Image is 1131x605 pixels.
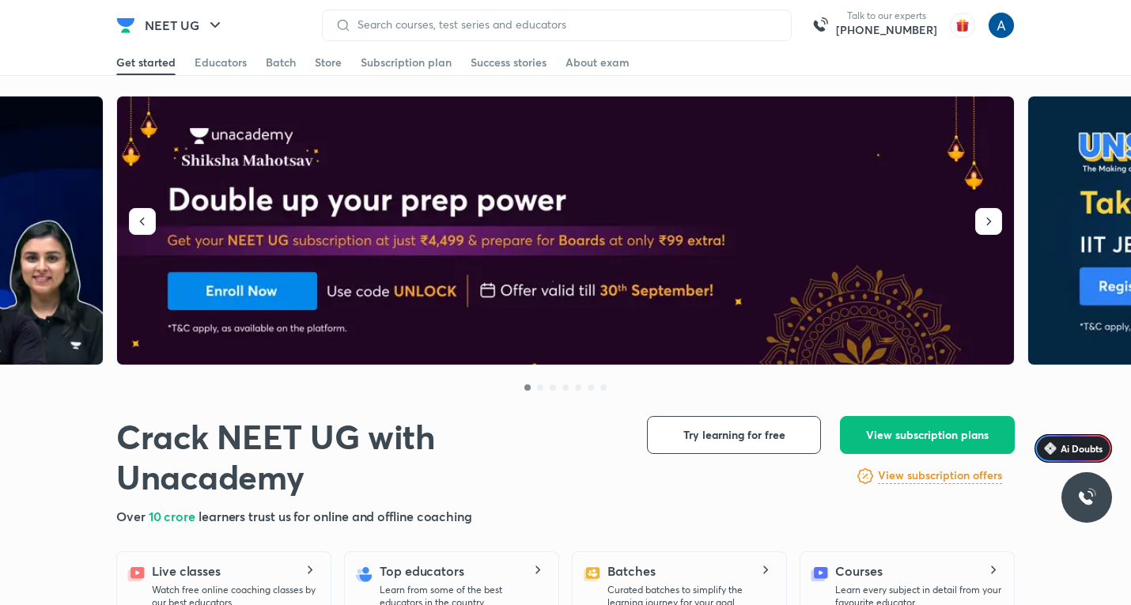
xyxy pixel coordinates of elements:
img: ttu [1077,488,1096,507]
a: About exam [565,50,630,75]
h5: Batches [607,562,655,580]
span: Try learning for free [683,427,785,443]
a: Batch [266,50,296,75]
img: Company Logo [116,16,135,35]
button: View subscription plans [840,416,1015,454]
div: About exam [565,55,630,70]
a: Get started [116,50,176,75]
span: Over [116,508,149,524]
button: Try learning for free [647,416,821,454]
p: Talk to our experts [836,9,937,22]
div: Subscription plan [361,55,452,70]
a: Store [315,50,342,75]
div: Educators [195,55,247,70]
input: Search courses, test series and educators [351,18,778,31]
h5: Live classes [152,562,221,580]
span: Ai Doubts [1061,442,1103,455]
div: Batch [266,55,296,70]
span: 10 crore [149,508,199,524]
h5: Courses [835,562,882,580]
div: Success stories [471,55,547,70]
a: Subscription plan [361,50,452,75]
a: [PHONE_NUMBER] [836,22,937,38]
button: NEET UG [135,9,234,41]
h1: Crack NEET UG with Unacademy [116,416,622,497]
h6: View subscription offers [878,467,1002,484]
img: Anees Ahmed [988,12,1015,39]
span: learners trust us for online and offline coaching [199,508,472,524]
img: call-us [804,9,836,41]
img: avatar [950,13,975,38]
span: View subscription plans [866,427,989,443]
a: Educators [195,50,247,75]
h5: Top educators [380,562,464,580]
div: Get started [116,55,176,70]
div: Store [315,55,342,70]
a: Success stories [471,50,547,75]
a: View subscription offers [878,467,1002,486]
img: Icon [1044,442,1057,455]
a: Ai Doubts [1035,434,1112,463]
